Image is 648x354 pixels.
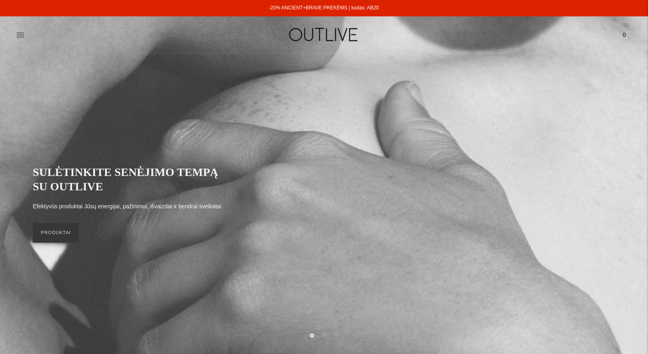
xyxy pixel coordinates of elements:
[273,20,375,49] img: OUTLIVE
[334,333,338,337] button: Move carousel to slide 3
[310,334,314,338] button: Move carousel to slide 1
[322,333,326,337] button: Move carousel to slide 2
[617,26,632,44] a: 0
[33,223,79,243] a: PRODUKTAI
[33,202,221,212] p: Efektyvūs produktai Jūsų energijai, pažinimui, išvaizdai ir bendrai sveikatai
[619,29,630,41] span: 0
[269,5,379,11] a: -20% ANCIENT+BRAVE PREKĖMS | kodas: AB20
[33,165,229,194] h2: SULĖTINKITE SENĖJIMO TEMPĄ SU OUTLIVE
